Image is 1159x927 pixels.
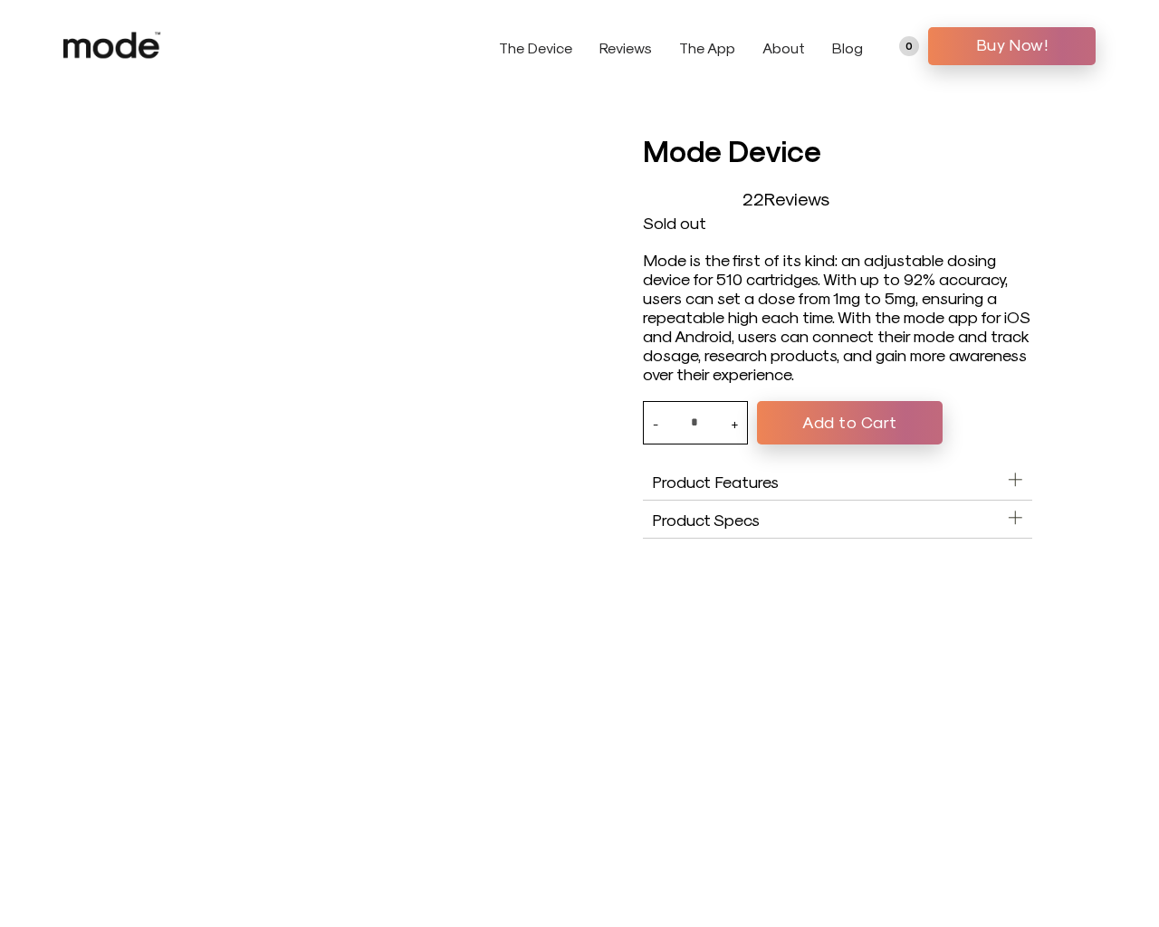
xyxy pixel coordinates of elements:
a: The Device [499,39,572,56]
div: Mode is the first of its kind: an adjustable dosing device for 510 cartridges. With up to 92% acc... [643,250,1032,383]
product-gallery: Mode Device product carousel [63,129,579,539]
button: Add to Cart [757,401,943,444]
a: Reviews [599,39,652,56]
button: - [653,402,658,444]
span: Product Features [652,472,779,491]
a: The App [679,39,735,56]
span: Reviews [764,187,829,209]
span: 22 [742,187,764,209]
a: Buy Now! [928,27,1096,65]
h1: Mode Device [643,129,1032,172]
button: + [731,402,738,444]
a: 0 [899,36,919,56]
span: Sold out [643,213,706,232]
span: Buy Now! [942,31,1082,58]
a: Blog [832,39,863,56]
span: Product Specs [652,510,760,529]
a: About [762,39,805,56]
